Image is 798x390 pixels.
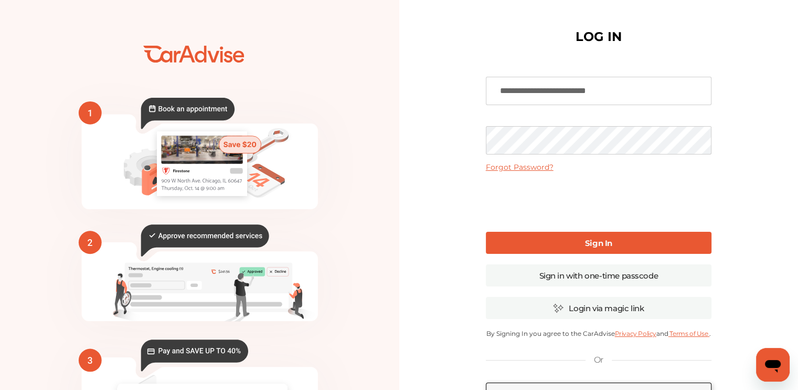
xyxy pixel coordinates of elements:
[486,162,554,172] a: Forgot Password?
[576,32,622,42] h1: LOG IN
[614,330,656,337] a: Privacy Policy
[553,303,563,313] img: magic_icon.32c66aac.svg
[486,330,711,337] p: By Signing In you agree to the CarAdvise and .
[756,348,790,382] iframe: Button to launch messaging window
[585,238,612,248] b: Sign In
[486,232,711,254] a: Sign In
[486,297,711,319] a: Login via magic link
[519,180,678,221] iframe: reCAPTCHA
[668,330,709,337] a: Terms of Use
[594,354,603,366] p: Or
[486,264,711,286] a: Sign in with one-time passcode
